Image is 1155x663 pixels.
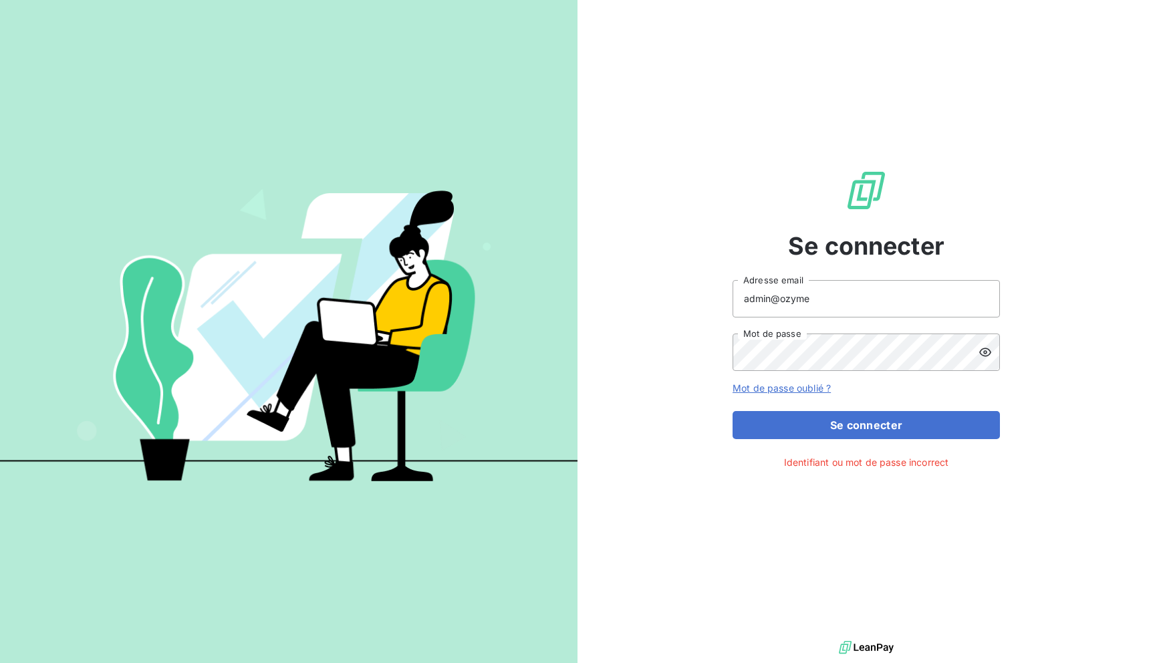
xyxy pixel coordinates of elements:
[788,228,944,264] span: Se connecter
[784,455,949,469] span: Identifiant ou mot de passe incorrect
[845,169,888,212] img: Logo LeanPay
[733,382,831,394] a: Mot de passe oublié ?
[733,411,1000,439] button: Se connecter
[733,280,1000,317] input: placeholder
[839,638,894,658] img: logo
